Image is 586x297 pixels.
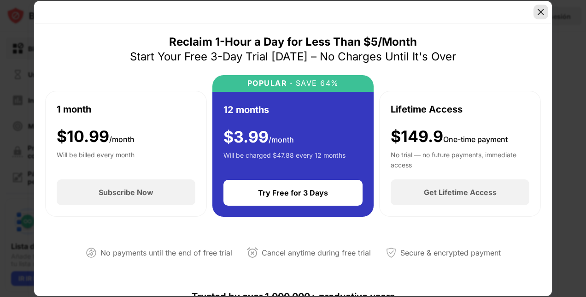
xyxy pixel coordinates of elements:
[391,127,508,146] div: $149.9
[247,79,293,88] div: POPULAR ·
[223,103,269,117] div: 12 months
[386,247,397,258] img: secured-payment
[223,128,294,147] div: $ 3.99
[57,127,135,146] div: $ 10.99
[262,246,371,260] div: Cancel anytime during free trial
[169,35,417,49] div: Reclaim 1-Hour a Day for Less Than $5/Month
[400,246,501,260] div: Secure & encrypted payment
[99,188,153,197] div: Subscribe Now
[258,188,328,197] div: Try Free for 3 Days
[86,247,97,258] img: not-paying
[424,188,497,197] div: Get Lifetime Access
[391,150,529,168] div: No trial — no future payments, immediate access
[391,102,463,116] div: Lifetime Access
[100,246,232,260] div: No payments until the end of free trial
[109,135,135,144] span: /month
[223,150,346,169] div: Will be charged $47.88 every 12 months
[57,150,135,168] div: Will be billed every month
[293,79,339,88] div: SAVE 64%
[130,49,456,64] div: Start Your Free 3-Day Trial [DATE] – No Charges Until It's Over
[443,135,508,144] span: One-time payment
[269,135,294,144] span: /month
[247,247,258,258] img: cancel-anytime
[57,102,91,116] div: 1 month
